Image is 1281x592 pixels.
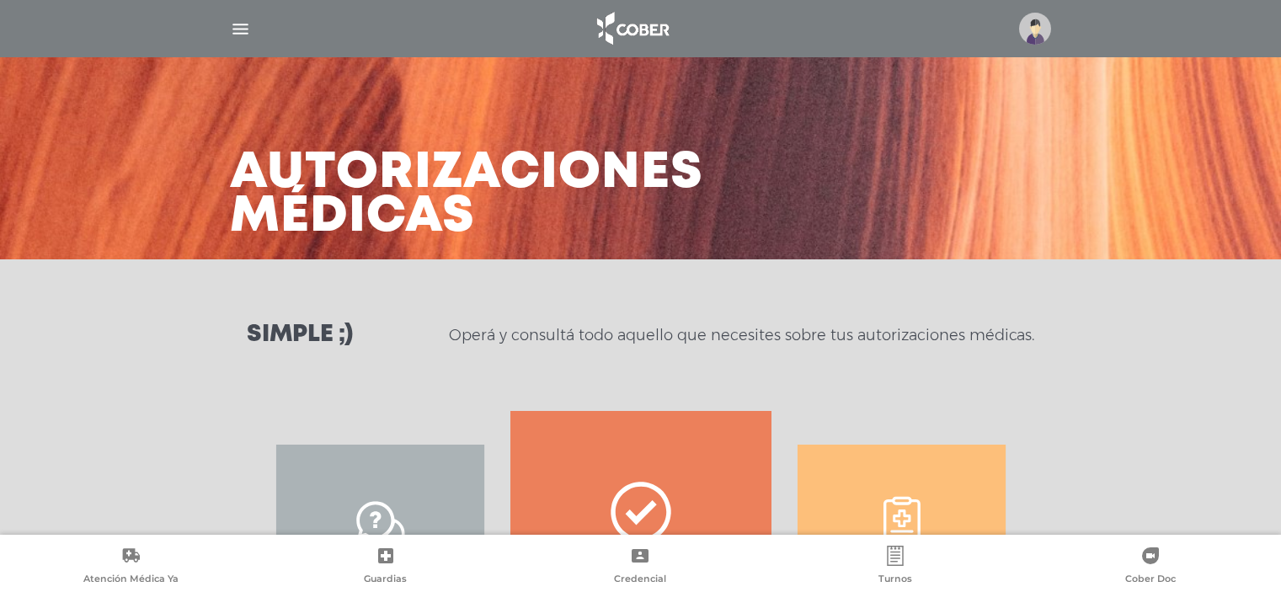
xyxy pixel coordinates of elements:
[3,546,259,589] a: Atención Médica Ya
[259,546,514,589] a: Guardias
[878,573,912,588] span: Turnos
[230,152,703,239] h3: Autorizaciones médicas
[1022,546,1278,589] a: Cober Doc
[1125,573,1176,588] span: Cober Doc
[614,573,666,588] span: Credencial
[1019,13,1051,45] img: profile-placeholder.svg
[247,323,353,347] h3: Simple ;)
[768,546,1023,589] a: Turnos
[449,325,1034,345] p: Operá y consultá todo aquello que necesites sobre tus autorizaciones médicas.
[230,19,251,40] img: Cober_menu-lines-white.svg
[364,573,407,588] span: Guardias
[588,8,676,49] img: logo_cober_home-white.png
[513,546,768,589] a: Credencial
[83,573,179,588] span: Atención Médica Ya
